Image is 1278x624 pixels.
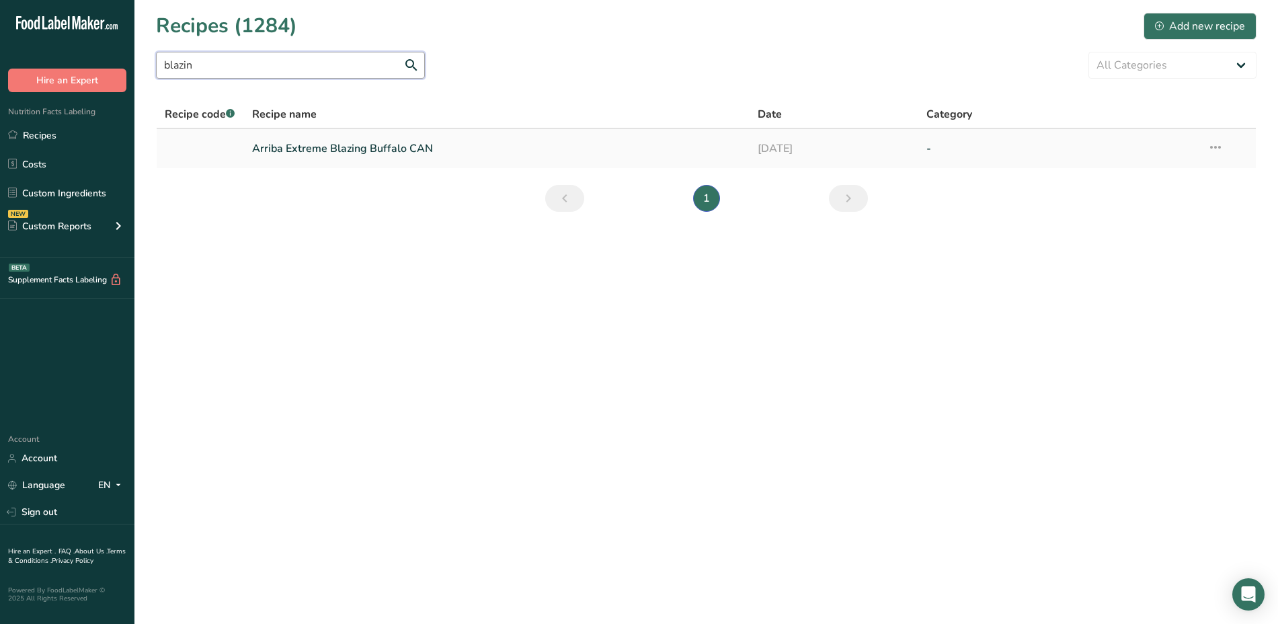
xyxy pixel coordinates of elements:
input: Search for recipe [156,52,425,79]
span: Date [758,106,782,122]
button: Add new recipe [1144,13,1256,40]
span: Category [926,106,972,122]
button: Hire an Expert [8,69,126,92]
a: Arriba Extreme Blazing Buffalo CAN [252,134,742,163]
a: [DATE] [758,134,910,163]
div: Open Intercom Messenger [1232,578,1265,611]
div: EN [98,477,126,494]
a: Terms & Conditions . [8,547,126,565]
div: BETA [9,264,30,272]
a: - [926,134,1191,163]
div: Powered By FoodLabelMaker © 2025 All Rights Reserved [8,586,126,602]
a: Hire an Expert . [8,547,56,556]
a: Previous page [545,185,584,212]
div: Custom Reports [8,219,91,233]
a: Next page [829,185,868,212]
span: Recipe code [165,107,235,122]
a: Privacy Policy [52,556,93,565]
a: About Us . [75,547,107,556]
span: Recipe name [252,106,317,122]
a: FAQ . [58,547,75,556]
a: Language [8,473,65,497]
h1: Recipes (1284) [156,11,297,41]
div: NEW [8,210,28,218]
div: Add new recipe [1155,18,1245,34]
